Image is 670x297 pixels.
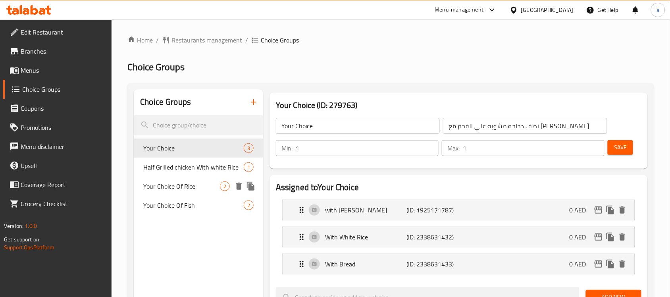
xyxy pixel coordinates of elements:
[21,123,106,132] span: Promotions
[21,27,106,37] span: Edit Restaurant
[3,175,112,194] a: Coverage Report
[127,35,654,45] nav: breadcrumb
[593,231,605,243] button: edit
[281,143,293,153] p: Min:
[276,224,641,251] li: Expand
[134,177,263,196] div: Your Choice Of Rice2deleteduplicate
[276,181,641,193] h2: Assigned to Your Choice
[4,234,40,245] span: Get support on:
[657,6,659,14] span: a
[261,35,299,45] span: Choice Groups
[593,204,605,216] button: edit
[276,99,641,112] h3: Your Choice (ID: 279763)
[25,221,37,231] span: 1.0.0
[325,205,406,215] p: with [PERSON_NAME]
[605,258,616,270] button: duplicate
[21,46,106,56] span: Branches
[406,259,461,269] p: (ID: 2338631433)
[244,162,254,172] div: Choices
[21,199,106,208] span: Grocery Checklist
[244,145,253,152] span: 3
[4,221,23,231] span: Version:
[3,23,112,42] a: Edit Restaurant
[521,6,574,14] div: [GEOGRAPHIC_DATA]
[162,35,242,45] a: Restaurants management
[134,158,263,177] div: Half Grilled chicken With white Rice1
[134,115,263,135] input: search
[283,200,635,220] div: Expand
[325,259,406,269] p: With Bread
[134,139,263,158] div: Your Choice3
[616,231,628,243] button: delete
[616,258,628,270] button: delete
[245,35,248,45] li: /
[570,232,593,242] p: 0 AED
[3,137,112,156] a: Menu disclaimer
[244,201,254,210] div: Choices
[143,181,220,191] span: Your Choice Of Rice
[21,161,106,170] span: Upsell
[570,205,593,215] p: 0 AED
[325,232,406,242] p: With White Rice
[406,232,461,242] p: (ID: 2338631432)
[283,254,635,274] div: Expand
[605,231,616,243] button: duplicate
[244,143,254,153] div: Choices
[570,259,593,269] p: 0 AED
[406,205,461,215] p: (ID: 1925171787)
[3,80,112,99] a: Choice Groups
[244,202,253,209] span: 2
[3,194,112,213] a: Grocery Checklist
[276,197,641,224] li: Expand
[616,204,628,216] button: delete
[233,180,245,192] button: delete
[220,183,229,190] span: 2
[435,5,484,15] div: Menu-management
[4,242,54,253] a: Support.OpsPlatform
[171,35,242,45] span: Restaurants management
[3,118,112,137] a: Promotions
[3,99,112,118] a: Coupons
[593,258,605,270] button: edit
[127,35,153,45] a: Home
[614,143,627,152] span: Save
[244,164,253,171] span: 1
[127,58,185,76] span: Choice Groups
[447,143,460,153] p: Max:
[21,180,106,189] span: Coverage Report
[143,143,244,153] span: Your Choice
[21,142,106,151] span: Menu disclaimer
[22,85,106,94] span: Choice Groups
[220,181,230,191] div: Choices
[143,201,244,210] span: Your Choice Of Fish
[276,251,641,278] li: Expand
[134,196,263,215] div: Your Choice Of Fish2
[245,180,257,192] button: duplicate
[140,96,191,108] h2: Choice Groups
[3,61,112,80] a: Menus
[143,162,244,172] span: Half Grilled chicken With white Rice
[156,35,159,45] li: /
[283,227,635,247] div: Expand
[3,156,112,175] a: Upsell
[605,204,616,216] button: duplicate
[608,140,633,155] button: Save
[3,42,112,61] a: Branches
[21,66,106,75] span: Menus
[21,104,106,113] span: Coupons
